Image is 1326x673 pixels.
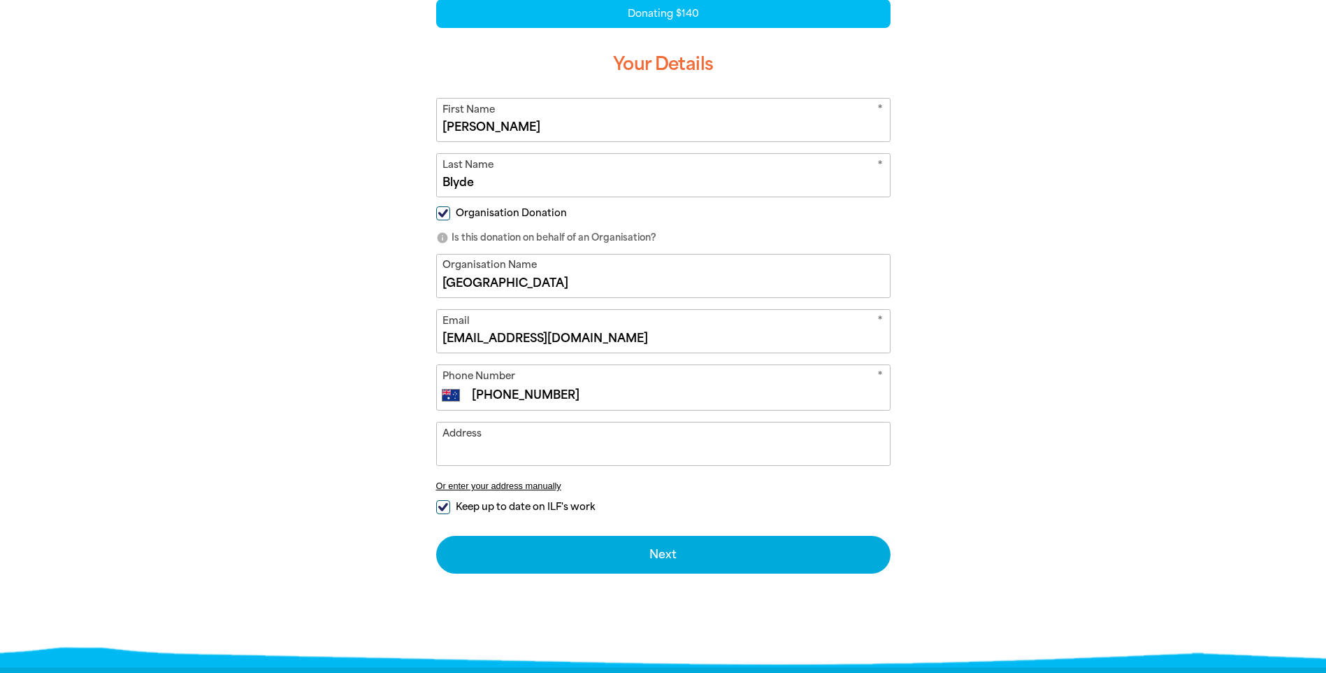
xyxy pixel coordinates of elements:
i: Required [877,369,883,386]
button: Next [436,536,891,574]
span: Organisation Donation [456,206,567,220]
h3: Your Details [436,42,891,87]
input: Keep up to date on ILF's work [436,500,450,514]
button: Or enter your address manually [436,481,891,491]
span: Keep up to date on ILF's work [456,500,595,513]
i: info [436,232,449,244]
input: Organisation Donation [436,206,450,220]
p: Is this donation on behalf of an Organisation? [436,231,891,245]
